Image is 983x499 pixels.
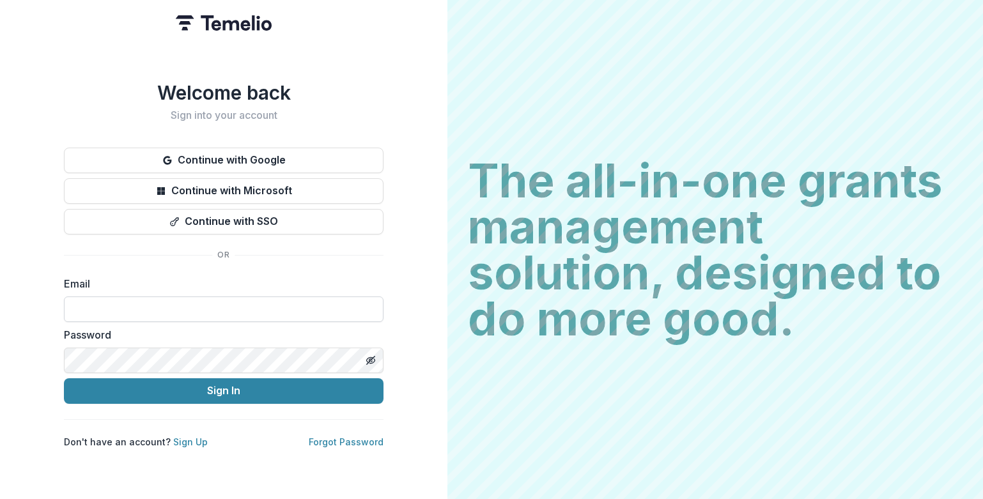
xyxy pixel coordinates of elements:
[64,178,383,204] button: Continue with Microsoft
[64,276,376,291] label: Email
[173,436,208,447] a: Sign Up
[360,350,381,371] button: Toggle password visibility
[64,148,383,173] button: Continue with Google
[64,81,383,104] h1: Welcome back
[309,436,383,447] a: Forgot Password
[64,435,208,449] p: Don't have an account?
[176,15,272,31] img: Temelio
[64,209,383,234] button: Continue with SSO
[64,109,383,121] h2: Sign into your account
[64,378,383,404] button: Sign In
[64,327,376,342] label: Password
